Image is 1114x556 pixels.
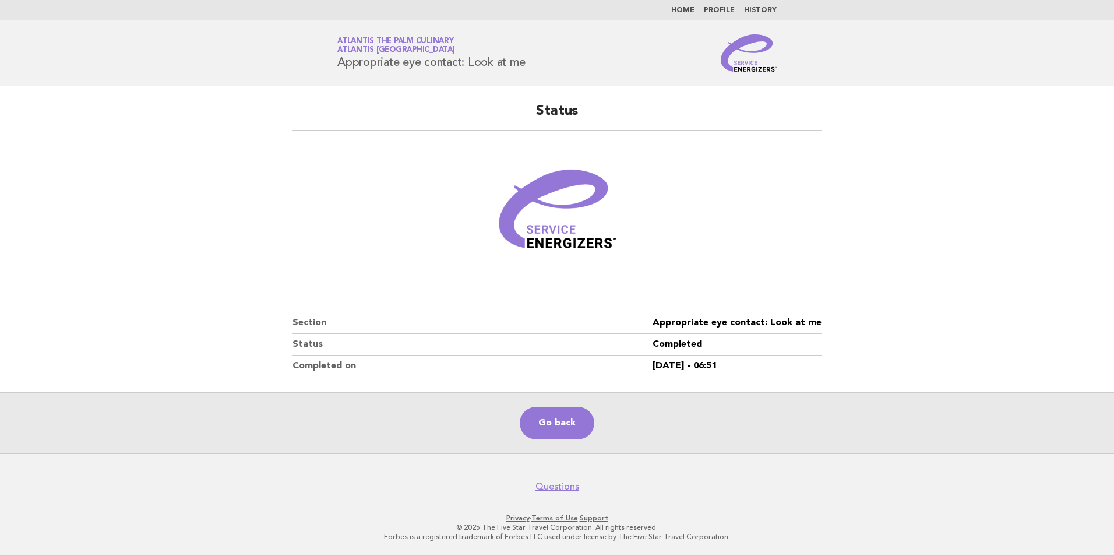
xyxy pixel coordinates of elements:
h1: Appropriate eye contact: Look at me [337,38,525,68]
dd: Completed [653,334,822,356]
a: Go back [520,407,594,439]
p: © 2025 The Five Star Travel Corporation. All rights reserved. [200,523,914,532]
dt: Status [292,334,653,356]
p: Forbes is a registered trademark of Forbes LLC used under license by The Five Star Travel Corpora... [200,532,914,541]
dt: Completed on [292,356,653,376]
img: Service Energizers [721,34,777,72]
a: Questions [535,481,579,492]
a: Home [671,7,695,14]
a: History [744,7,777,14]
p: · · [200,513,914,523]
span: Atlantis [GEOGRAPHIC_DATA] [337,47,455,54]
dd: Appropriate eye contact: Look at me [653,312,822,334]
dd: [DATE] - 06:51 [653,356,822,376]
dt: Section [292,312,653,334]
a: Profile [704,7,735,14]
a: Terms of Use [531,514,578,522]
img: Verified [487,145,627,284]
a: Atlantis The Palm CulinaryAtlantis [GEOGRAPHIC_DATA] [337,37,455,54]
a: Support [580,514,608,522]
a: Privacy [506,514,530,522]
h2: Status [292,102,822,131]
